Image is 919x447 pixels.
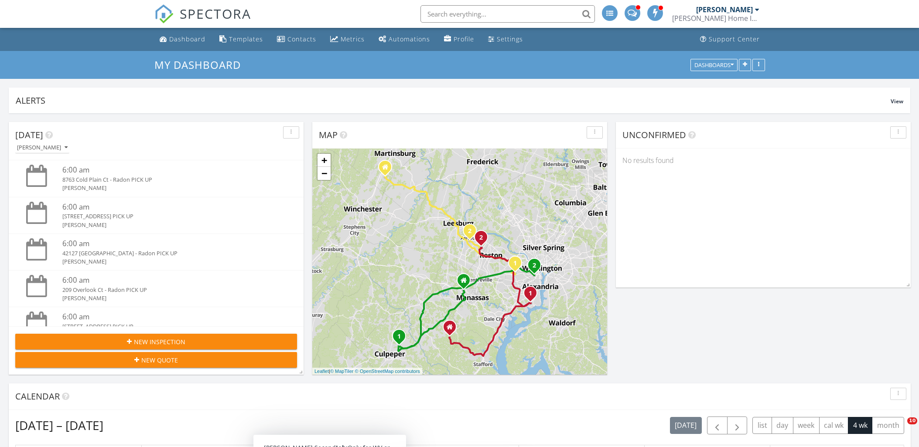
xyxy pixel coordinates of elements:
div: [PERSON_NAME] [62,294,274,302]
button: [PERSON_NAME] [15,142,69,154]
span: [DATE] [15,129,43,141]
i: 1 [529,291,532,297]
a: Settings [485,31,526,47]
div: 8763 Cold Plain Ct - Radon PICK UP [62,176,274,184]
a: Company Profile [441,31,478,47]
div: Metrics [341,35,365,43]
div: [PERSON_NAME] [696,5,753,14]
div: [PERSON_NAME] [17,145,68,151]
a: Zoom out [318,167,331,180]
div: | [312,368,422,375]
div: 6:00 am [62,238,274,249]
button: list [752,417,772,434]
div: Automations [389,35,430,43]
a: © OpenStreetMap contributors [355,369,420,374]
span: View [891,98,903,105]
span: New Quote [141,356,178,365]
div: Profile [454,35,474,43]
div: Contacts [287,35,316,43]
button: 4 wk [848,417,872,434]
div: [STREET_ADDRESS] PICK UP [62,212,274,220]
a: © MapTiler [330,369,354,374]
div: 21165 Hayshire Ct, Ashburn, VA 20147 [470,230,475,236]
div: Alerts [16,95,891,106]
a: My Dashboard [154,58,248,72]
i: 2 [468,228,471,234]
div: 6:00 am [62,202,274,213]
input: Search everything... [420,5,595,23]
div: Settings [497,35,523,43]
button: Previous [707,417,728,434]
button: New Inspection [15,334,297,349]
button: Dashboards [690,59,738,71]
div: 9591 Home Site Ct, Midland VA 22728 [450,327,455,332]
img: The Best Home Inspection Software - Spectora [154,4,174,24]
a: Dashboard [156,31,209,47]
i: 2 [479,235,483,241]
a: Metrics [327,31,368,47]
div: 6:00 am [62,275,274,286]
a: Leaflet [314,369,329,374]
i: 2 [533,263,536,269]
div: 209 Overlook Ct - Radon PICK UP [62,286,274,294]
div: 4417 Laurel Rd, Alexandria, VA 22309 [530,293,536,298]
button: week [793,417,820,434]
div: 901 Holborn Ct, Sterling, VA 20164 [481,237,486,242]
div: [PERSON_NAME] [62,184,274,192]
div: 7881 Rebel Walk Dr, Manassas VA 20109 [464,280,469,285]
h2: [DATE] – [DATE] [15,417,103,434]
div: 6:00 am [62,165,274,176]
button: New Quote [15,352,297,368]
div: No results found [616,149,911,172]
button: Next [727,417,748,434]
button: day [772,417,793,434]
a: Support Center [697,31,763,47]
div: [STREET_ADDRESS] PICK UP [62,322,274,331]
span: Unconfirmed [622,129,686,141]
div: Templates [229,35,263,43]
i: 1 [397,334,401,340]
button: [DATE] [670,417,702,434]
button: cal wk [819,417,849,434]
div: [PERSON_NAME] [62,257,274,266]
div: 255 Seqoia Dr, Inwood WV 25428 [385,167,390,172]
a: Automations (Advanced) [375,31,434,47]
button: month [872,417,904,434]
a: Contacts [273,31,320,47]
div: Dashboard [169,35,205,43]
a: SPECTORA [154,12,251,30]
span: New Inspection [134,337,185,346]
span: 10 [907,417,917,424]
div: Lambert Home Inspections, LLC [672,14,759,23]
a: Templates [216,31,266,47]
div: 2926 Meadow View Rd, Falls Church, VA 22042 [515,263,520,268]
span: Calendar [15,390,60,402]
div: 1108 S Edgewood St , Arlington, VA 22204 [534,265,540,270]
i: 1 [513,261,517,267]
div: 13474 Landons Ln, Brandy Station, VA 22714 [399,336,404,341]
iframe: Intercom live chat [889,417,910,438]
span: SPECTORA [180,4,251,23]
a: Zoom in [318,154,331,167]
div: [PERSON_NAME] [62,221,274,229]
div: Support Center [709,35,760,43]
div: 42127 [GEOGRAPHIC_DATA] - Radon PICK UP [62,249,274,257]
div: 6:00 am [62,312,274,322]
div: Dashboards [694,62,734,68]
span: Map [319,129,338,141]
